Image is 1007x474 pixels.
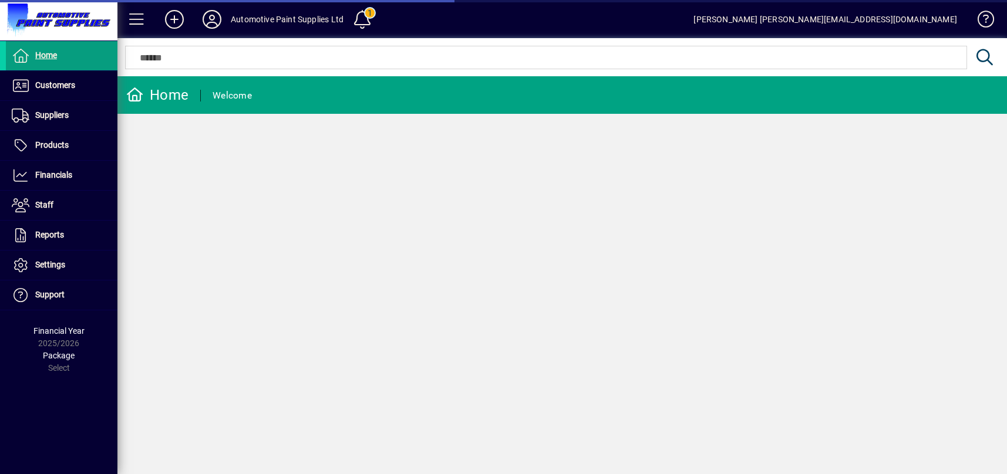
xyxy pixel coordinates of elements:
[6,250,117,280] a: Settings
[35,260,65,269] span: Settings
[35,80,75,90] span: Customers
[693,10,957,29] div: [PERSON_NAME] [PERSON_NAME][EMAIL_ADDRESS][DOMAIN_NAME]
[213,86,252,105] div: Welcome
[6,71,117,100] a: Customers
[35,140,69,150] span: Products
[231,10,343,29] div: Automotive Paint Supplies Ltd
[35,50,57,60] span: Home
[193,9,231,30] button: Profile
[43,351,75,360] span: Package
[35,290,65,299] span: Support
[35,170,72,180] span: Financials
[6,191,117,220] a: Staff
[6,280,117,310] a: Support
[126,86,188,104] div: Home
[35,110,69,120] span: Suppliers
[6,161,117,190] a: Financials
[6,221,117,250] a: Reports
[6,131,117,160] a: Products
[33,326,85,336] span: Financial Year
[35,230,64,239] span: Reports
[6,101,117,130] a: Suppliers
[969,2,992,40] a: Knowledge Base
[156,9,193,30] button: Add
[35,200,53,209] span: Staff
